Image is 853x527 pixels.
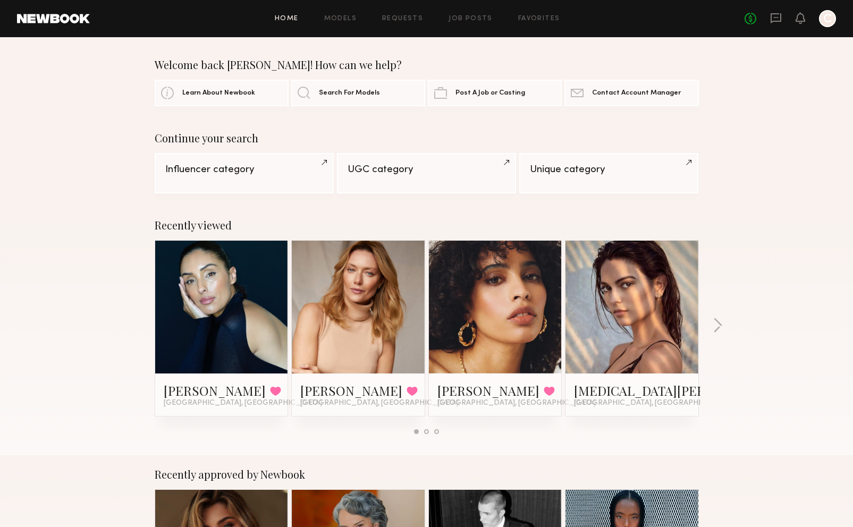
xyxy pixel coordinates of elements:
[165,165,323,175] div: Influencer category
[530,165,688,175] div: Unique category
[382,15,423,22] a: Requests
[574,399,732,407] span: [GEOGRAPHIC_DATA], [GEOGRAPHIC_DATA]
[518,15,560,22] a: Favorites
[564,80,698,106] a: Contact Account Manager
[437,382,539,399] a: [PERSON_NAME]
[428,80,562,106] a: Post A Job or Casting
[455,90,525,97] span: Post A Job or Casting
[300,382,402,399] a: [PERSON_NAME]
[275,15,299,22] a: Home
[592,90,681,97] span: Contact Account Manager
[164,382,266,399] a: [PERSON_NAME]
[155,58,699,71] div: Welcome back [PERSON_NAME]! How can we help?
[319,90,380,97] span: Search For Models
[324,15,357,22] a: Models
[819,10,836,27] a: C
[437,399,596,407] span: [GEOGRAPHIC_DATA], [GEOGRAPHIC_DATA]
[155,80,289,106] a: Learn About Newbook
[337,153,516,193] a: UGC category
[155,132,699,144] div: Continue your search
[300,399,459,407] span: [GEOGRAPHIC_DATA], [GEOGRAPHIC_DATA]
[348,165,505,175] div: UGC category
[164,399,322,407] span: [GEOGRAPHIC_DATA], [GEOGRAPHIC_DATA]
[182,90,255,97] span: Learn About Newbook
[519,153,698,193] a: Unique category
[291,80,425,106] a: Search For Models
[574,382,779,399] a: [MEDICAL_DATA][PERSON_NAME]
[155,153,334,193] a: Influencer category
[155,468,699,481] div: Recently approved by Newbook
[449,15,493,22] a: Job Posts
[155,219,699,232] div: Recently viewed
